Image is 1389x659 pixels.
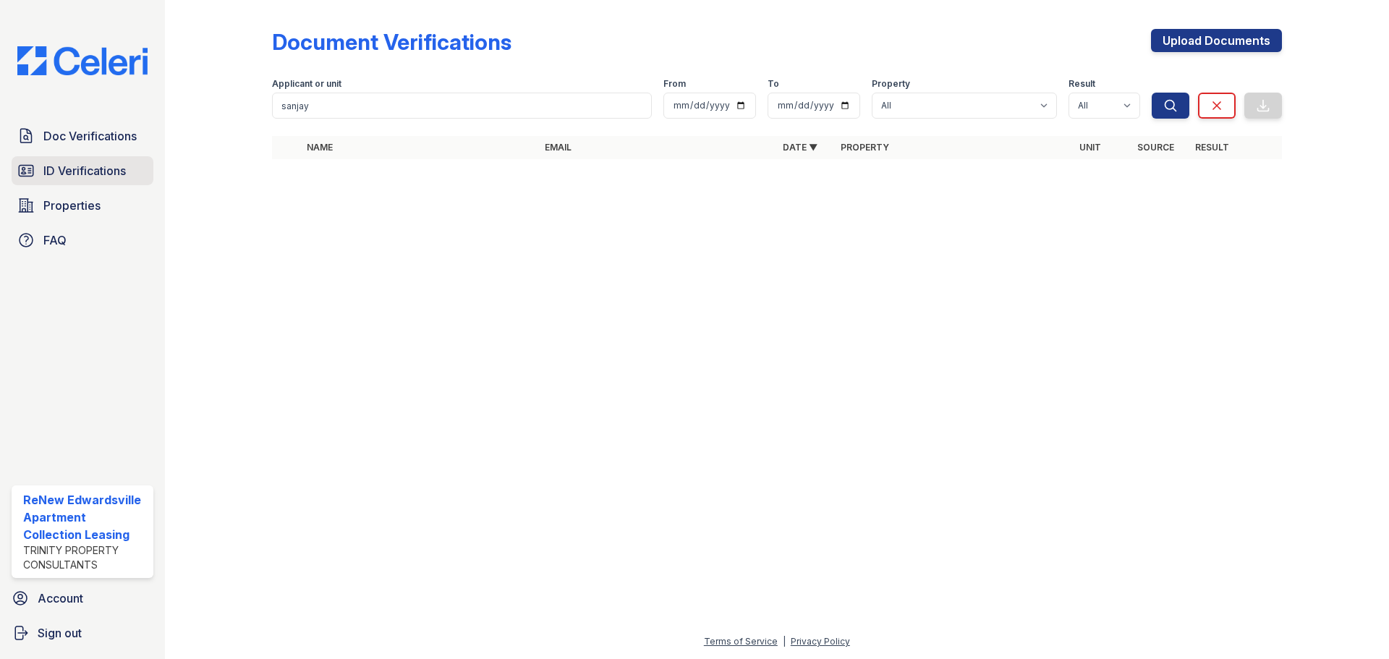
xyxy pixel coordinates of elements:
[6,584,159,613] a: Account
[23,543,148,572] div: Trinity Property Consultants
[43,231,67,249] span: FAQ
[43,127,137,145] span: Doc Verifications
[663,78,686,90] label: From
[783,142,817,153] a: Date ▼
[307,142,333,153] a: Name
[12,156,153,185] a: ID Verifications
[38,590,83,607] span: Account
[12,226,153,255] a: FAQ
[12,122,153,150] a: Doc Verifications
[6,46,159,75] img: CE_Logo_Blue-a8612792a0a2168367f1c8372b55b34899dd931a85d93a1a3d3e32e68fde9ad4.png
[272,93,652,119] input: Search by name, email, or unit number
[38,624,82,642] span: Sign out
[841,142,889,153] a: Property
[23,491,148,543] div: ReNew Edwardsville Apartment Collection Leasing
[6,618,159,647] a: Sign out
[272,78,341,90] label: Applicant or unit
[1195,142,1229,153] a: Result
[768,78,779,90] label: To
[12,191,153,220] a: Properties
[43,197,101,214] span: Properties
[1069,78,1095,90] label: Result
[704,636,778,647] a: Terms of Service
[43,162,126,179] span: ID Verifications
[1079,142,1101,153] a: Unit
[783,636,786,647] div: |
[272,29,511,55] div: Document Verifications
[545,142,572,153] a: Email
[1151,29,1282,52] a: Upload Documents
[791,636,850,647] a: Privacy Policy
[1137,142,1174,153] a: Source
[872,78,910,90] label: Property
